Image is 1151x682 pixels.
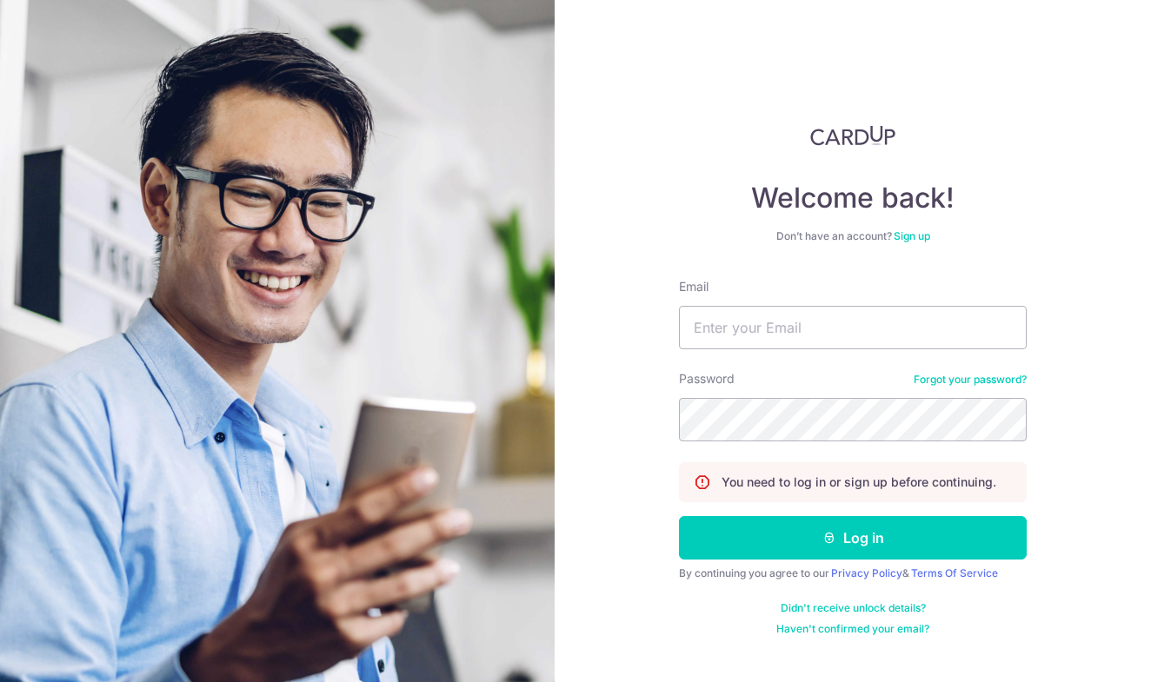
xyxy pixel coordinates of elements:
a: Forgot your password? [914,373,1027,387]
a: Sign up [894,229,930,242]
div: Don’t have an account? [679,229,1027,243]
a: Haven't confirmed your email? [776,622,929,636]
div: By continuing you agree to our & [679,566,1027,580]
input: Enter your Email [679,306,1027,349]
img: CardUp Logo [810,125,895,146]
a: Privacy Policy [831,566,902,579]
p: You need to log in or sign up before continuing. [722,473,996,491]
a: Terms Of Service [911,566,998,579]
button: Log in [679,516,1027,560]
h4: Welcome back! [679,181,1027,215]
label: Email [679,278,709,295]
label: Password [679,370,735,387]
a: Didn't receive unlock details? [781,601,926,615]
